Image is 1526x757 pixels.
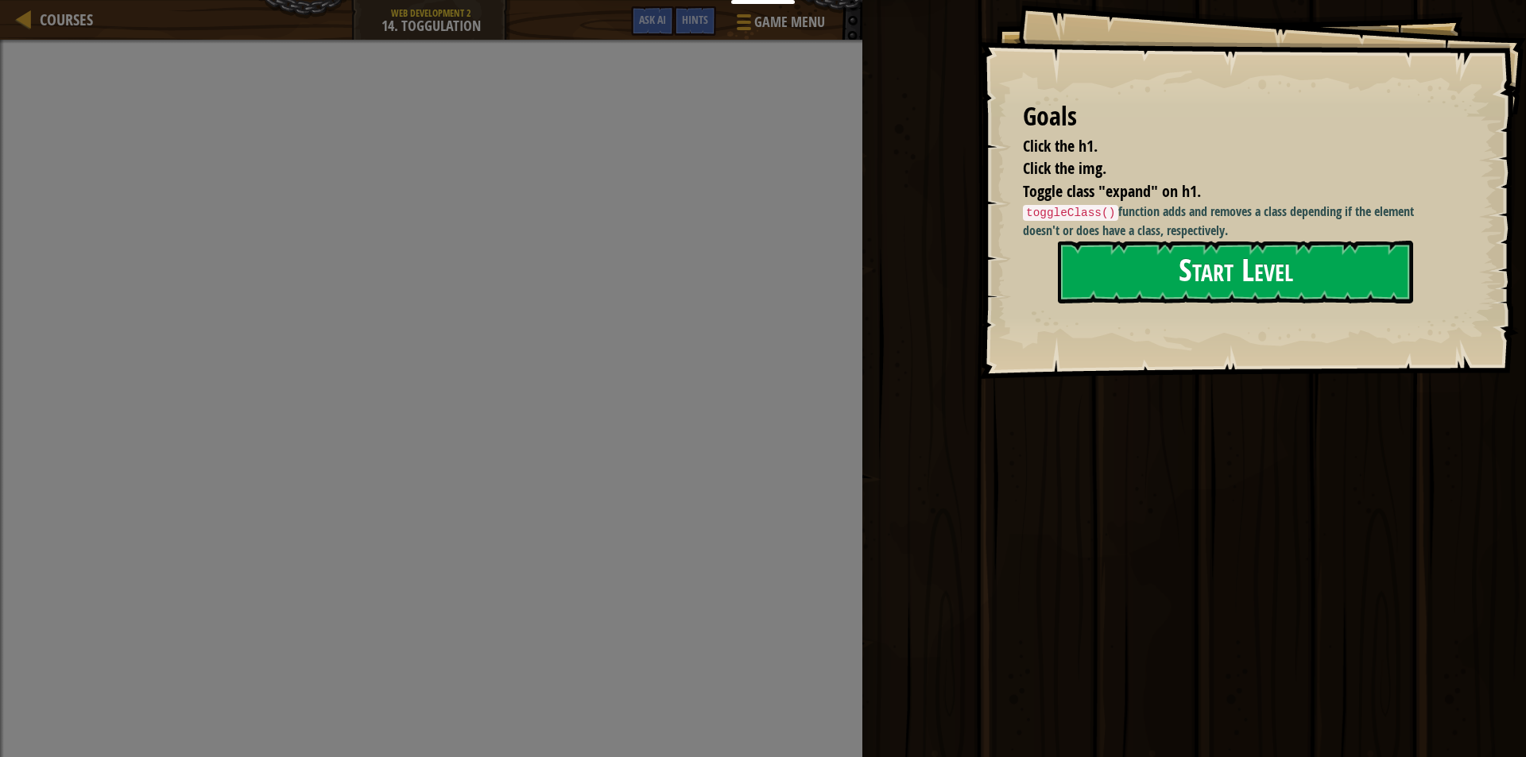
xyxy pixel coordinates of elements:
[754,12,825,33] span: Game Menu
[1003,135,1434,158] li: Click the h1.
[724,6,835,44] button: Game Menu
[631,6,674,36] button: Ask AI
[1023,180,1201,202] span: Toggle class "expand" on h1.
[1023,135,1098,156] span: Click the h1.
[1023,157,1106,179] span: Click the img.
[639,12,666,27] span: Ask AI
[40,9,93,30] span: Courses
[32,9,93,30] a: Courses
[1003,157,1434,180] li: Click the img.
[1023,205,1118,221] code: toggleClass()
[1058,241,1413,303] button: Start Level
[1023,98,1438,135] div: Goals
[1003,180,1434,203] li: Toggle class "expand" on h1.
[682,12,708,27] span: Hints
[1023,203,1450,239] p: function adds and removes a class depending if the element doesn't or does have a class, respecti...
